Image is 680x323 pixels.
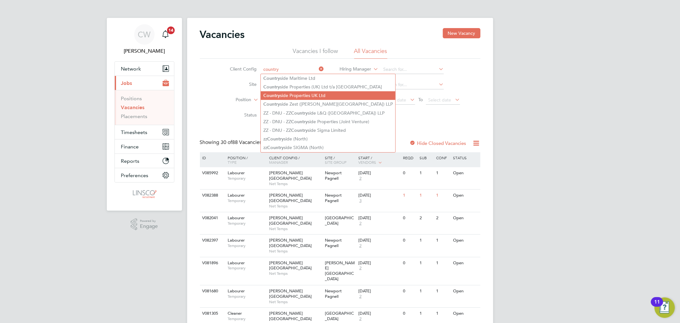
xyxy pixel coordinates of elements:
[261,100,395,109] li: side Zest ([PERSON_NAME][GEOGRAPHIC_DATA]) LLP
[358,215,400,221] div: [DATE]
[228,288,245,294] span: Labourer
[269,260,312,271] span: [PERSON_NAME][GEOGRAPHIC_DATA]
[358,176,362,181] span: 2
[201,152,223,163] div: ID
[435,308,451,319] div: 1
[261,65,324,74] input: Search for...
[401,190,418,201] div: 1
[358,260,400,266] div: [DATE]
[115,125,174,139] button: Timesheets
[200,28,245,41] h2: Vacancies
[263,84,280,90] b: Country
[138,30,151,39] span: CW
[220,81,257,87] label: Site
[228,176,266,181] span: Temporary
[228,260,245,266] span: Labourer
[325,311,354,321] span: [GEOGRAPHIC_DATA]
[451,190,479,201] div: Open
[121,144,139,150] span: Finance
[263,101,280,107] b: Country
[114,189,174,199] a: Go to home page
[325,160,347,165] span: Site Group
[228,221,266,226] span: Temporary
[261,135,395,143] li: zz side (North)
[291,119,308,124] b: Country
[358,221,362,226] span: 2
[323,152,357,168] div: Site /
[418,308,435,319] div: 1
[334,66,371,72] label: Hiring Manager
[358,238,400,243] div: [DATE]
[435,190,451,201] div: 1
[358,316,362,322] span: 2
[401,212,418,224] div: 0
[435,257,451,269] div: 1
[228,237,245,243] span: Labourer
[269,160,288,165] span: Manager
[220,66,257,72] label: Client Config
[269,226,322,231] span: Net Temps
[401,257,418,269] div: 0
[435,285,451,297] div: 1
[228,266,266,271] span: Temporary
[410,140,466,146] label: Hide Closed Vacancies
[228,170,245,176] span: Labourer
[215,97,251,103] label: Position
[201,235,223,246] div: V082397
[121,80,132,86] span: Jobs
[381,80,444,89] input: Search for...
[115,139,174,154] button: Finance
[121,95,142,101] a: Positions
[121,158,140,164] span: Reports
[381,65,444,74] input: Search for...
[201,167,223,179] div: V085992
[263,93,280,98] b: Country
[131,218,158,230] a: Powered byEngage
[418,212,435,224] div: 2
[269,215,312,226] span: [PERSON_NAME][GEOGRAPHIC_DATA]
[114,24,174,55] a: CW[PERSON_NAME]
[269,170,312,181] span: [PERSON_NAME][GEOGRAPHIC_DATA]
[325,260,355,282] span: [PERSON_NAME][GEOGRAPHIC_DATA]
[261,117,395,126] li: ZZ - DNU - ZZ side Properties (Joint Venture)
[269,311,312,321] span: [PERSON_NAME][GEOGRAPHIC_DATA]
[418,257,435,269] div: 1
[401,285,418,297] div: 0
[201,257,223,269] div: V081896
[451,235,479,246] div: Open
[121,129,148,135] span: Timesheets
[114,47,174,55] span: Chloe Whittall
[261,91,395,100] li: side Properties UK Ltd
[228,316,266,321] span: Temporary
[267,145,284,150] b: Country
[228,215,245,221] span: Labourer
[115,154,174,168] button: Reports
[291,110,308,116] b: Country
[357,152,401,168] div: Start /
[221,139,262,146] span: 88 Vacancies
[435,212,451,224] div: 2
[228,160,237,165] span: Type
[451,212,479,224] div: Open
[401,308,418,319] div: 0
[325,192,342,203] span: Newport Pagnell
[220,112,257,118] label: Status
[261,109,395,117] li: ZZ - DNU - ZZ side L&Q ([GEOGRAPHIC_DATA]) LLP
[358,243,362,249] span: 2
[358,170,400,176] div: [DATE]
[223,152,267,168] div: Position /
[228,243,266,248] span: Temporary
[115,90,174,125] div: Jobs
[121,104,145,110] a: Vacancies
[435,152,451,163] div: Conf
[228,294,266,299] span: Temporary
[115,76,174,90] button: Jobs
[418,152,435,163] div: Sub
[201,308,223,319] div: V081305
[358,193,400,198] div: [DATE]
[401,152,418,163] div: Reqd
[358,294,362,299] span: 2
[451,167,479,179] div: Open
[201,190,223,201] div: V082388
[325,237,342,248] span: Newport Pagnell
